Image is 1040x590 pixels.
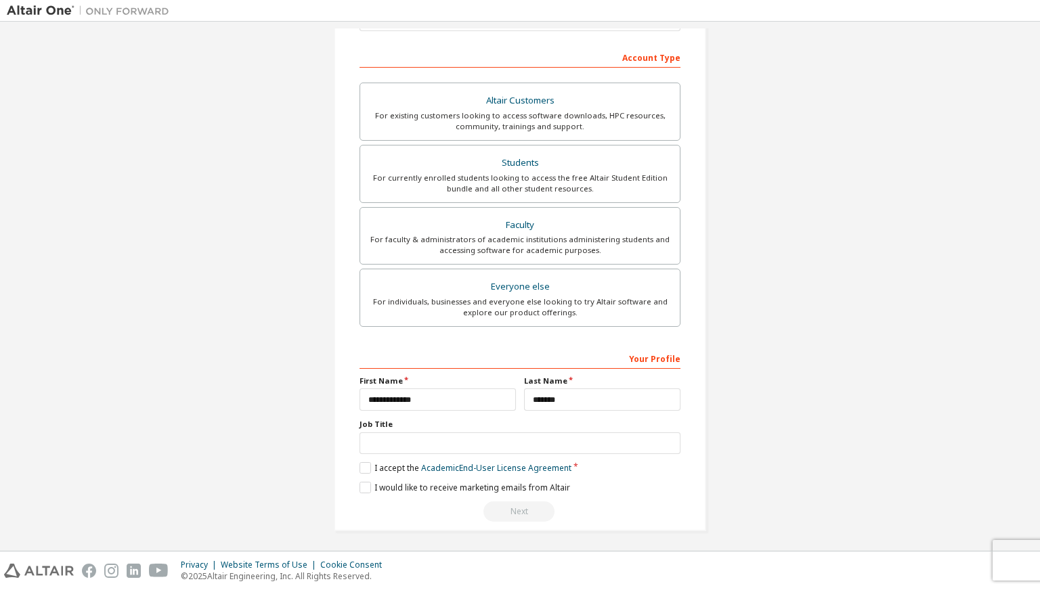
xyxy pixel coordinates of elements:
[524,376,680,386] label: Last Name
[368,110,672,132] div: For existing customers looking to access software downloads, HPC resources, community, trainings ...
[368,216,672,235] div: Faculty
[82,564,96,578] img: facebook.svg
[360,46,680,68] div: Account Type
[104,564,118,578] img: instagram.svg
[360,347,680,369] div: Your Profile
[181,560,221,570] div: Privacy
[421,462,571,474] a: Academic End-User License Agreement
[360,482,570,493] label: I would like to receive marketing emails from Altair
[368,296,672,318] div: For individuals, businesses and everyone else looking to try Altair software and explore our prod...
[368,154,672,173] div: Students
[320,560,390,570] div: Cookie Consent
[360,501,680,522] div: Read and acccept EULA to continue
[368,173,672,194] div: For currently enrolled students looking to access the free Altair Student Edition bundle and all ...
[4,564,74,578] img: altair_logo.svg
[149,564,169,578] img: youtube.svg
[368,91,672,110] div: Altair Customers
[7,4,176,18] img: Altair One
[181,570,390,582] p: © 2025 Altair Engineering, Inc. All Rights Reserved.
[360,376,516,386] label: First Name
[368,234,672,256] div: For faculty & administrators of academic institutions administering students and accessing softwa...
[360,419,680,430] label: Job Title
[360,462,571,474] label: I accept the
[127,564,141,578] img: linkedin.svg
[368,277,672,296] div: Everyone else
[221,560,320,570] div: Website Terms of Use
